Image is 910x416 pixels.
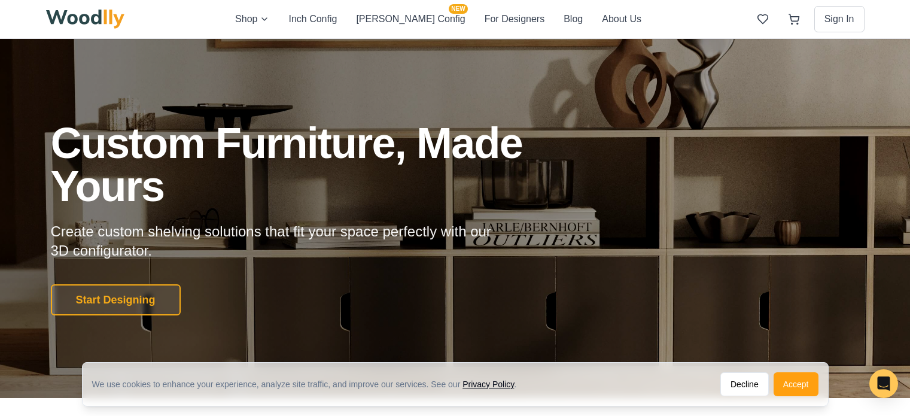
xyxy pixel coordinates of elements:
span: NEW [449,4,467,14]
div: Open Intercom Messenger [869,369,898,398]
button: Decline [720,372,769,396]
img: Woodlly [46,10,125,29]
a: Privacy Policy [462,379,514,389]
button: Start Designing [51,284,181,315]
button: For Designers [485,11,544,27]
button: [PERSON_NAME] ConfigNEW [356,11,465,27]
p: Create custom shelving solutions that fit your space perfectly with our 3D configurator. [51,222,510,260]
button: Inch Config [288,11,337,27]
button: Sign In [814,6,865,32]
button: Blog [564,11,583,27]
h1: Custom Furniture, Made Yours [51,122,587,208]
button: About Us [602,11,641,27]
div: We use cookies to enhance your experience, analyze site traffic, and improve our services. See our . [92,378,526,390]
button: Accept [774,372,818,396]
button: Shop [235,11,269,27]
